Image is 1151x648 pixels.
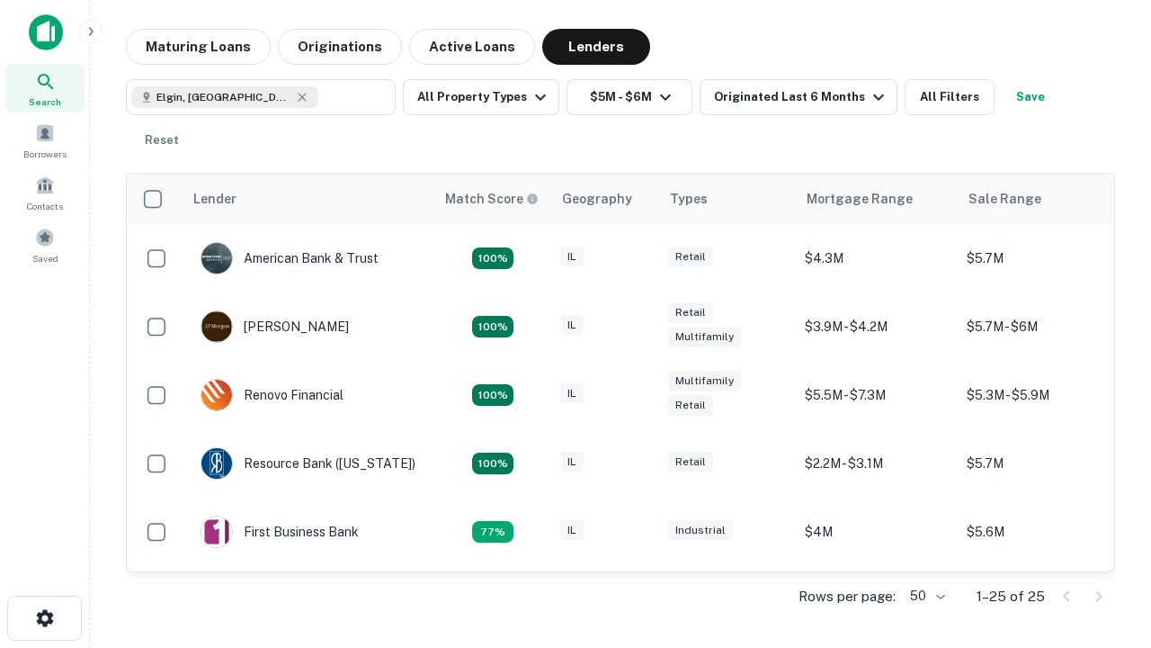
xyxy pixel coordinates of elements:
th: Lender [183,174,434,224]
a: Borrowers [5,116,85,165]
td: $4M [796,498,958,566]
td: $5.7M [958,224,1120,292]
td: $5.7M - $6M [958,292,1120,361]
div: IL [560,315,584,336]
div: Sale Range [968,188,1041,210]
img: picture [201,448,232,479]
div: Originated Last 6 Months [714,86,889,108]
td: $5.7M [958,429,1120,498]
td: $5.5M - $7.3M [796,361,958,429]
div: Matching Properties: 4, hasApolloMatch: undefined [472,316,513,337]
div: Industrial [668,520,733,541]
span: Contacts [27,199,63,213]
div: [PERSON_NAME] [201,310,349,343]
td: $5.3M - $5.9M [958,361,1120,429]
img: picture [201,311,232,342]
div: Matching Properties: 4, hasApolloMatch: undefined [472,453,513,474]
td: $5.6M [958,498,1120,566]
iframe: Chat Widget [1061,446,1151,533]
button: Maturing Loans [126,29,271,65]
div: Lender [193,188,236,210]
button: All Property Types [403,79,559,115]
div: IL [560,383,584,404]
div: Resource Bank ([US_STATE]) [201,447,415,480]
div: Matching Properties: 7, hasApolloMatch: undefined [472,247,513,269]
div: American Bank & Trust [201,242,379,274]
div: Multifamily [668,371,741,391]
div: IL [560,520,584,541]
div: Retail [668,247,713,267]
th: Capitalize uses an advanced AI algorithm to match your search with the best lender. The match sco... [434,174,551,224]
img: picture [201,243,232,274]
div: Mortgage Range [807,188,913,210]
div: Geography [562,188,632,210]
button: Save your search to get updates of matches that match your search criteria. [1002,79,1059,115]
div: Matching Properties: 4, hasApolloMatch: undefined [472,384,513,406]
div: First Business Bank [201,516,359,548]
th: Mortgage Range [796,174,958,224]
th: Sale Range [958,174,1120,224]
th: Types [659,174,796,224]
button: All Filters [905,79,995,115]
td: $3.1M [796,566,958,634]
p: Rows per page: [799,586,896,607]
td: $5.1M [958,566,1120,634]
div: Retail [668,452,713,472]
div: Capitalize uses an advanced AI algorithm to match your search with the best lender. The match sco... [445,189,539,209]
div: Matching Properties: 3, hasApolloMatch: undefined [472,521,513,543]
div: Retail [668,302,713,323]
div: Types [670,188,708,210]
button: Lenders [542,29,650,65]
button: Originated Last 6 Months [700,79,897,115]
td: $2.2M - $3.1M [796,429,958,498]
button: Originations [278,29,402,65]
div: Retail [668,395,713,416]
span: Search [29,94,61,109]
img: picture [201,380,232,410]
div: IL [560,452,584,472]
a: Contacts [5,168,85,217]
button: Reset [133,122,191,158]
span: Borrowers [23,147,67,161]
td: $3.9M - $4.2M [796,292,958,361]
div: IL [560,247,584,267]
th: Geography [551,174,659,224]
p: 1–25 of 25 [977,586,1045,607]
button: Active Loans [409,29,535,65]
span: Elgin, [GEOGRAPHIC_DATA], [GEOGRAPHIC_DATA] [156,89,291,105]
td: $4.3M [796,224,958,292]
a: Saved [5,220,85,269]
h6: Match Score [445,189,535,209]
span: Saved [32,251,58,265]
a: Search [5,64,85,112]
div: 50 [903,583,948,609]
button: $5M - $6M [567,79,692,115]
img: picture [201,517,232,547]
img: capitalize-icon.png [29,14,63,50]
div: Renovo Financial [201,379,344,411]
div: Multifamily [668,327,741,347]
